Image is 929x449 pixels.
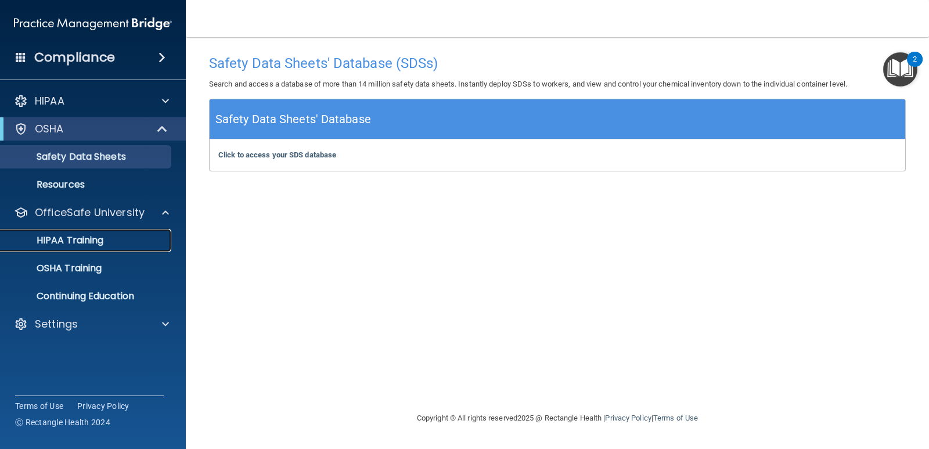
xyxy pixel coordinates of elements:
p: HIPAA Training [8,235,103,246]
a: Terms of Use [653,414,698,422]
p: OSHA [35,122,64,136]
img: PMB logo [14,12,172,35]
a: OfficeSafe University [14,206,169,220]
div: 2 [913,59,917,74]
h4: Safety Data Sheets' Database (SDSs) [209,56,906,71]
a: Terms of Use [15,400,63,412]
p: Search and access a database of more than 14 million safety data sheets. Instantly deploy SDSs to... [209,77,906,91]
a: Privacy Policy [605,414,651,422]
div: Copyright © All rights reserved 2025 @ Rectangle Health | | [345,400,769,437]
p: HIPAA [35,94,64,108]
a: HIPAA [14,94,169,108]
a: Privacy Policy [77,400,129,412]
a: OSHA [14,122,168,136]
button: Open Resource Center, 2 new notifications [883,52,917,87]
p: OSHA Training [8,263,102,274]
h5: Safety Data Sheets' Database [215,109,371,130]
span: Ⓒ Rectangle Health 2024 [15,416,110,428]
p: Resources [8,179,166,191]
p: OfficeSafe University [35,206,145,220]
p: Safety Data Sheets [8,151,166,163]
p: Settings [35,317,78,331]
p: Continuing Education [8,290,166,302]
a: Settings [14,317,169,331]
h4: Compliance [34,49,115,66]
a: Click to access your SDS database [218,150,336,159]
